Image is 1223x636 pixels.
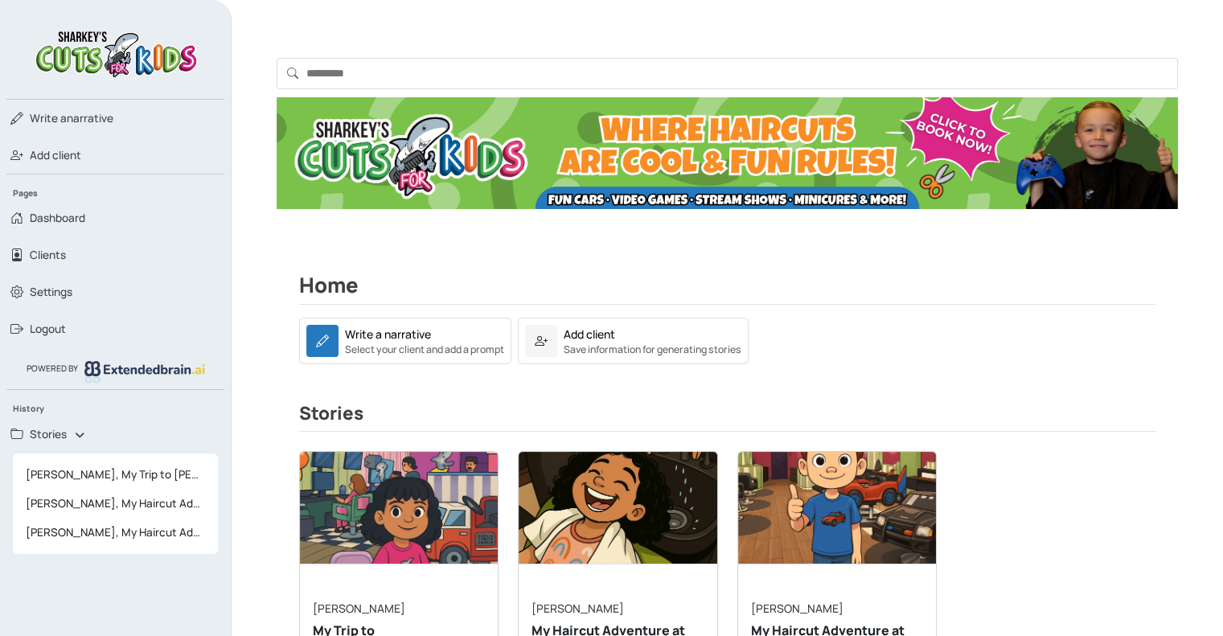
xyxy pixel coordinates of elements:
div: Write a narrative [345,326,431,343]
span: [PERSON_NAME], My Trip to [PERSON_NAME] for a Bang Trim [19,460,211,489]
h3: Stories [299,403,1155,432]
img: logo [84,361,205,382]
span: Logout [30,321,66,337]
img: Ad Banner [277,97,1178,209]
span: narrative [30,110,113,126]
a: [PERSON_NAME] [313,601,405,616]
span: [PERSON_NAME], My Haircut Adventure at [PERSON_NAME] [19,489,211,518]
h2: Home [299,273,1155,306]
a: [PERSON_NAME] [751,601,843,616]
span: Dashboard [30,210,85,226]
a: Write a narrativeSelect your client and add a prompt [299,332,511,347]
a: [PERSON_NAME], My Haircut Adventure at [PERSON_NAME] [13,489,218,518]
a: [PERSON_NAME], My Haircut Adventure at [PERSON_NAME] [13,518,218,547]
a: [PERSON_NAME], My Trip to [PERSON_NAME] for a Bang Trim [13,460,218,489]
span: Stories [30,426,67,442]
div: Add client [564,326,615,343]
img: logo [31,26,200,80]
img: narrative [519,452,716,564]
span: Settings [30,284,72,300]
span: Write a [30,111,67,125]
small: Save information for generating stories [564,343,741,357]
span: [PERSON_NAME], My Haircut Adventure at [PERSON_NAME] [19,518,211,547]
span: Add client [30,147,81,163]
a: Write a narrativeSelect your client and add a prompt [299,318,511,364]
span: Clients [30,247,66,263]
img: narrative [738,452,936,564]
a: Add clientSave information for generating stories [518,332,749,347]
img: narrative [300,452,498,564]
small: Select your client and add a prompt [345,343,504,357]
a: Add clientSave information for generating stories [518,318,749,364]
a: [PERSON_NAME] [531,601,624,616]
